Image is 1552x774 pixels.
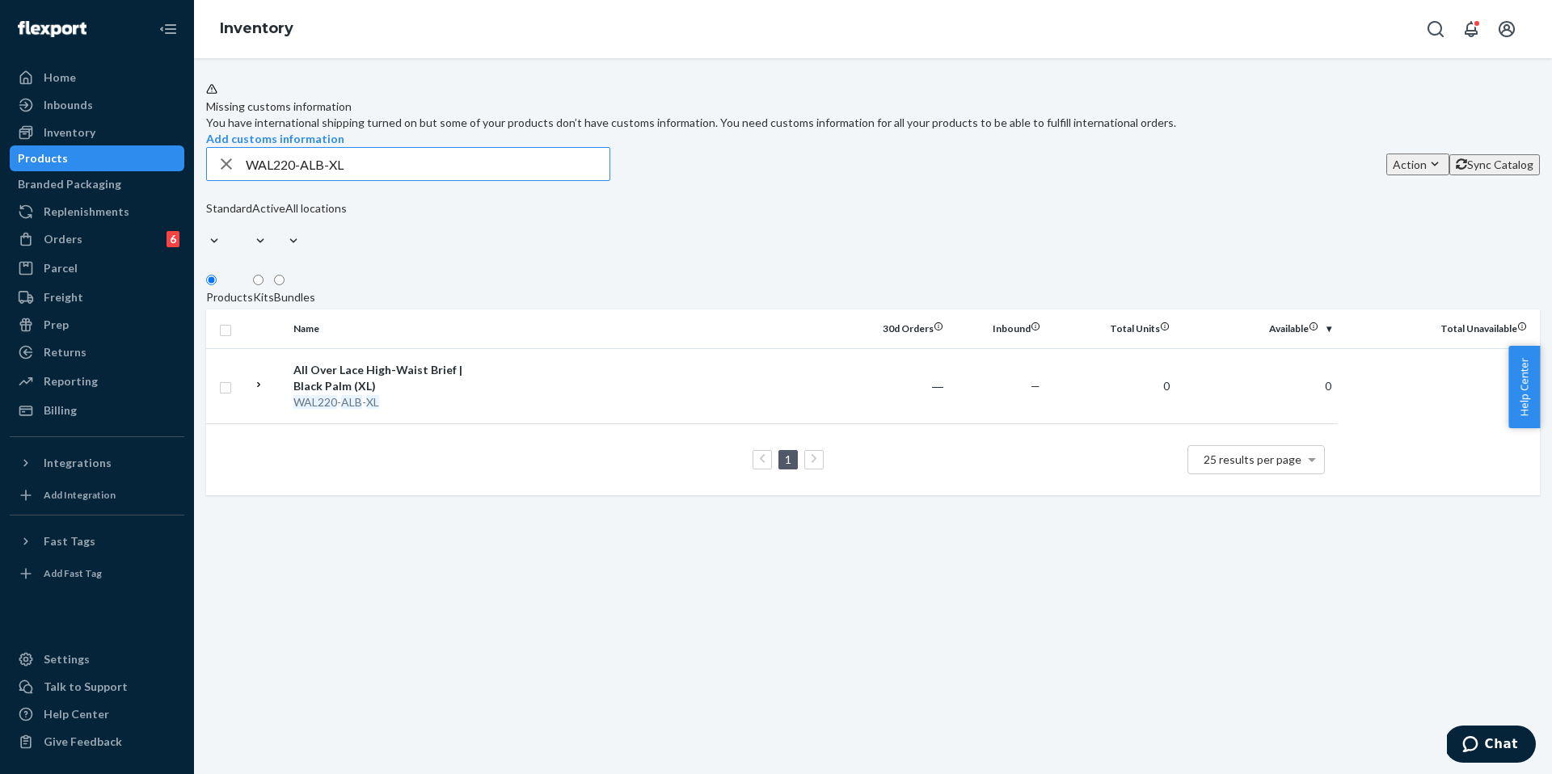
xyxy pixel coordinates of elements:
div: Orders [44,231,82,247]
a: Inbounds [10,92,184,118]
button: Open Search Box [1419,13,1452,45]
div: Integrations [44,455,112,471]
div: Standard [206,200,252,217]
div: Prep [44,317,69,333]
button: Help Center [1508,346,1540,428]
a: Prep [10,312,184,338]
div: Settings [44,651,90,667]
input: Kits [253,275,264,285]
th: Name [287,309,469,348]
a: Add Fast Tag [10,561,184,587]
div: Products [206,289,253,305]
div: 6 [167,231,179,247]
a: Parcel [10,255,184,281]
td: ― [853,348,950,423]
em: XL [366,395,379,409]
div: Inbounds [44,97,93,113]
th: 30d Orders [853,309,950,348]
iframe: Opens a widget where you can chat to one of our agents [1447,726,1536,766]
div: Add Integration [44,488,116,502]
div: Products [18,150,68,166]
div: Talk to Support [44,679,128,695]
a: Inventory [10,120,184,145]
input: All locations [285,217,287,233]
a: Products [10,145,184,171]
span: 25 results per page [1204,452,1301,466]
th: Total Units [1047,309,1176,348]
th: Inbound [950,309,1047,348]
em: ALB [341,395,362,409]
input: Standard [206,217,208,233]
em: WAL220 [293,395,337,409]
input: Bundles [274,275,285,285]
div: You have international shipping turned on but some of your products don’t have customs informatio... [206,115,1540,131]
button: Talk to Support [10,674,184,700]
button: Give Feedback [10,729,184,755]
div: Kits [253,289,274,305]
img: Flexport logo [18,21,86,37]
a: Page 1 is your current page [782,452,795,466]
a: Add Integration [10,482,184,508]
a: Home [10,65,184,90]
input: Search inventory by name or sku [246,148,609,180]
button: Fast Tags [10,528,184,554]
div: Parcel [44,260,78,276]
div: Action [1393,156,1443,173]
button: Close Navigation [152,13,184,45]
div: - - [293,394,462,410]
a: Reporting [10,368,184,394]
div: Billing [44,402,77,419]
div: Branded Packaging [18,176,121,192]
input: Products [206,275,217,285]
button: Integrations [10,450,184,476]
div: Reporting [44,373,98,389]
ol: breadcrumbs [207,6,306,53]
a: Branded Packaging [10,171,184,197]
div: Give Feedback [44,734,122,750]
div: All locations [285,200,347,217]
a: Orders6 [10,226,184,252]
div: Replenishments [44,204,129,220]
a: Replenishments [10,199,184,225]
div: Returns [44,344,86,360]
button: Action [1386,154,1449,175]
a: Freight [10,284,184,310]
a: Returns [10,339,184,365]
div: Active [252,200,285,217]
span: — [1031,379,1040,393]
a: Add customs information [206,132,344,145]
a: Inventory [220,19,293,37]
a: Help Center [10,701,184,727]
span: Missing customs information [206,99,352,113]
th: Available [1176,309,1338,348]
div: Inventory [44,124,95,141]
th: Total Unavailable [1338,309,1540,348]
div: Fast Tags [44,533,95,549]
button: Open account menu [1491,13,1523,45]
a: Billing [10,398,184,423]
div: All Over Lace High-Waist Brief | Black Palm (XL) [293,362,462,394]
button: Sync Catalog [1449,154,1540,175]
button: Open notifications [1455,13,1487,45]
span: 0 [1325,379,1331,393]
div: Add Fast Tag [44,566,102,580]
span: 0 [1163,379,1170,393]
div: Home [44,69,76,86]
div: Bundles [274,289,315,305]
div: Freight [44,289,83,305]
input: Active [252,217,254,233]
div: Help Center [44,706,109,722]
a: Settings [10,646,184,672]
